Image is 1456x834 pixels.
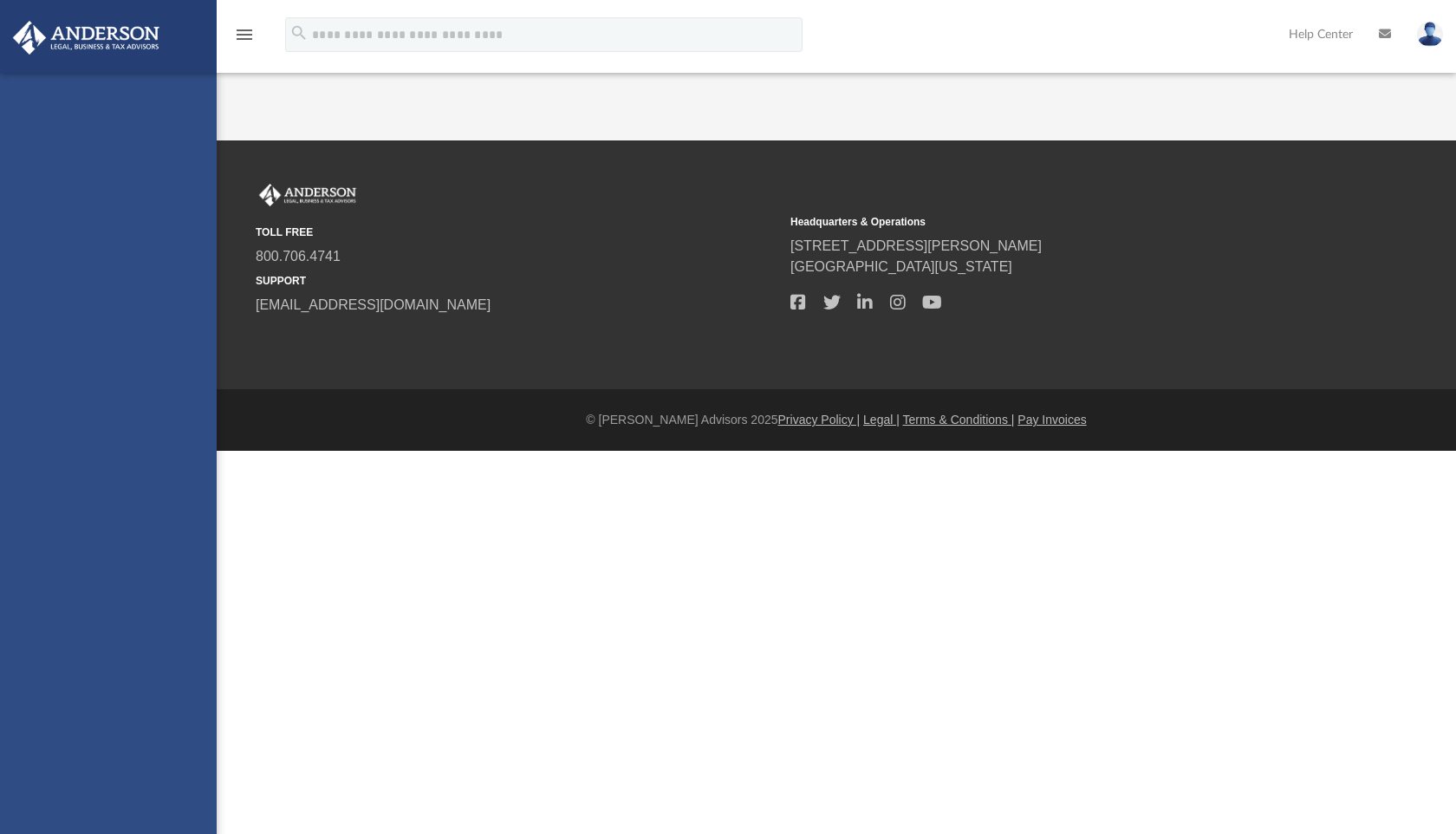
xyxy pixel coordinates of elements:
[8,21,165,55] img: Anderson Advisors Platinum Portal
[256,297,491,312] a: [EMAIL_ADDRESS][DOMAIN_NAME]
[289,23,309,42] i: search
[790,238,1042,253] a: [STREET_ADDRESS][PERSON_NAME]
[234,33,255,45] a: menu
[234,24,255,45] i: menu
[1017,413,1086,427] a: Pay Invoices
[790,259,1012,274] a: [GEOGRAPHIC_DATA][US_STATE]
[903,413,1015,427] a: Terms & Conditions |
[256,273,778,289] small: SUPPORT
[256,225,778,240] small: TOLL FREE
[256,184,360,206] img: Anderson Advisors Platinum Portal
[790,214,1313,230] small: Headquarters & Operations
[863,413,900,427] a: Legal |
[1417,22,1443,47] img: User Pic
[778,413,861,427] a: Privacy Policy |
[256,249,341,264] a: 800.706.4741
[217,411,1456,429] div: © [PERSON_NAME] Advisors 2025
